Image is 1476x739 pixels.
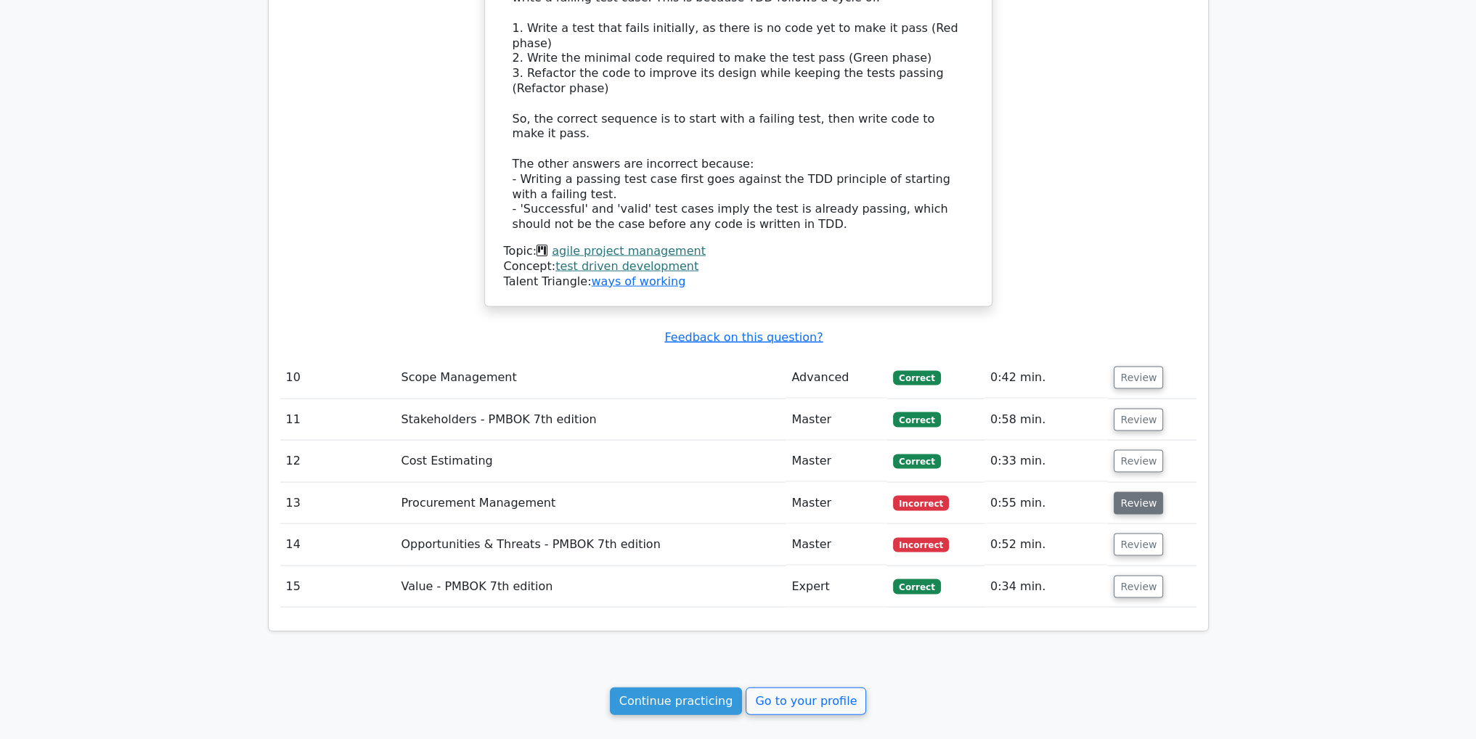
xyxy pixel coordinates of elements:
td: 11 [280,399,396,441]
td: 0:58 min. [984,399,1109,441]
a: Feedback on this question? [664,330,823,344]
td: Master [786,399,887,441]
td: Scope Management [395,357,786,399]
td: 0:42 min. [984,357,1109,399]
div: Concept: [504,259,973,274]
a: Continue practicing [610,687,743,715]
td: 14 [280,524,396,566]
button: Review [1114,492,1163,515]
a: test driven development [555,259,698,273]
td: Cost Estimating [395,441,786,482]
span: Correct [893,454,940,469]
td: 0:34 min. [984,566,1109,608]
td: Master [786,524,887,566]
td: Master [786,441,887,482]
span: Correct [893,579,940,594]
td: 0:33 min. [984,441,1109,482]
button: Review [1114,367,1163,389]
td: Stakeholders - PMBOK 7th edition [395,399,786,441]
td: 13 [280,483,396,524]
a: agile project management [552,244,706,258]
div: Topic: [504,244,973,259]
span: Correct [893,371,940,385]
td: 0:52 min. [984,524,1109,566]
td: 12 [280,441,396,482]
a: ways of working [591,274,685,288]
td: Expert [786,566,887,608]
div: Talent Triangle: [504,244,973,289]
td: Procurement Management [395,483,786,524]
td: Advanced [786,357,887,399]
button: Review [1114,409,1163,431]
button: Review [1114,576,1163,598]
button: Review [1114,450,1163,473]
td: Opportunities & Threats - PMBOK 7th edition [395,524,786,566]
span: Incorrect [893,496,949,510]
button: Review [1114,534,1163,556]
a: Go to your profile [746,687,866,715]
span: Correct [893,412,940,427]
td: 15 [280,566,396,608]
td: 0:55 min. [984,483,1109,524]
span: Incorrect [893,538,949,552]
td: Master [786,483,887,524]
td: Value - PMBOK 7th edition [395,566,786,608]
td: 10 [280,357,396,399]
